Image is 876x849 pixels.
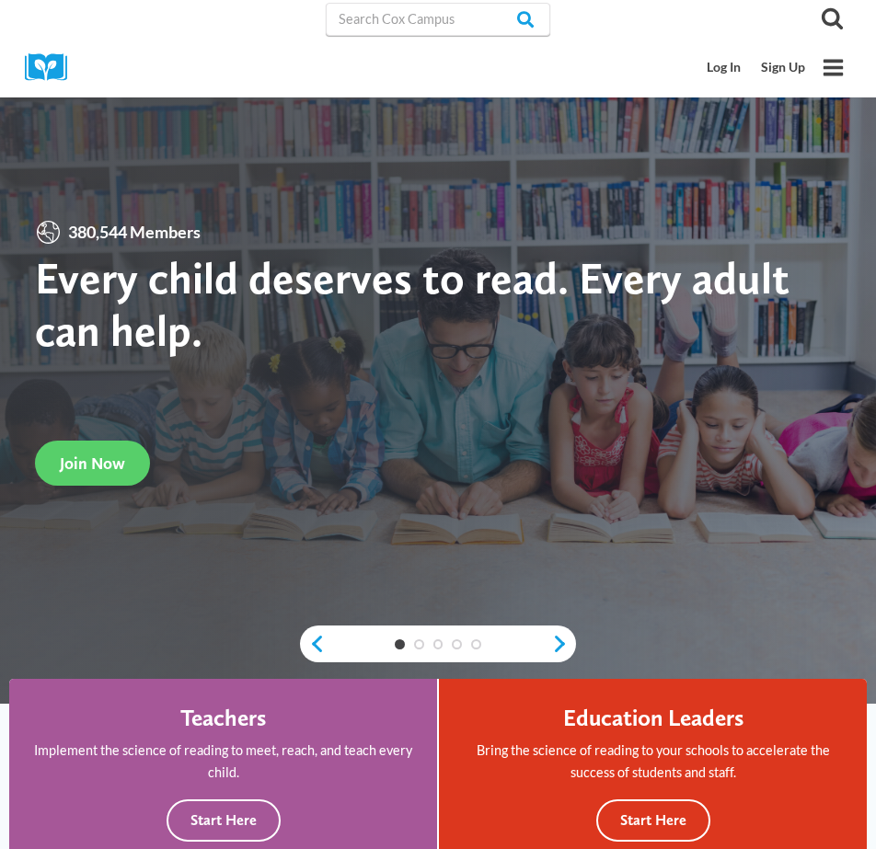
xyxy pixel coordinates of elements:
a: Join Now [35,441,150,486]
a: Sign Up [751,51,815,85]
img: Cox Campus [25,53,80,82]
a: previous [300,634,325,654]
span: Join Now [60,453,125,473]
button: Open menu [815,50,851,86]
input: Search Cox Campus [326,3,550,36]
div: content slider buttons [300,625,576,662]
strong: Every child deserves to read. Every adult can help. [35,251,790,357]
a: 3 [433,639,444,649]
h4: Education Leaders [563,704,743,731]
p: Bring the science of reading to your schools to accelerate the success of students and staff. [464,740,842,782]
a: Log In [697,51,752,85]
button: Start Here [596,799,710,843]
nav: Secondary Mobile Navigation [697,51,815,85]
a: 2 [414,639,424,649]
h4: Teachers [180,704,266,731]
a: next [551,634,576,654]
a: 4 [452,639,462,649]
button: Start Here [167,799,281,843]
p: Implement the science of reading to meet, reach, and teach every child. [34,740,412,782]
a: 1 [395,639,405,649]
span: 380,544 Members [62,219,207,246]
a: 5 [471,639,481,649]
